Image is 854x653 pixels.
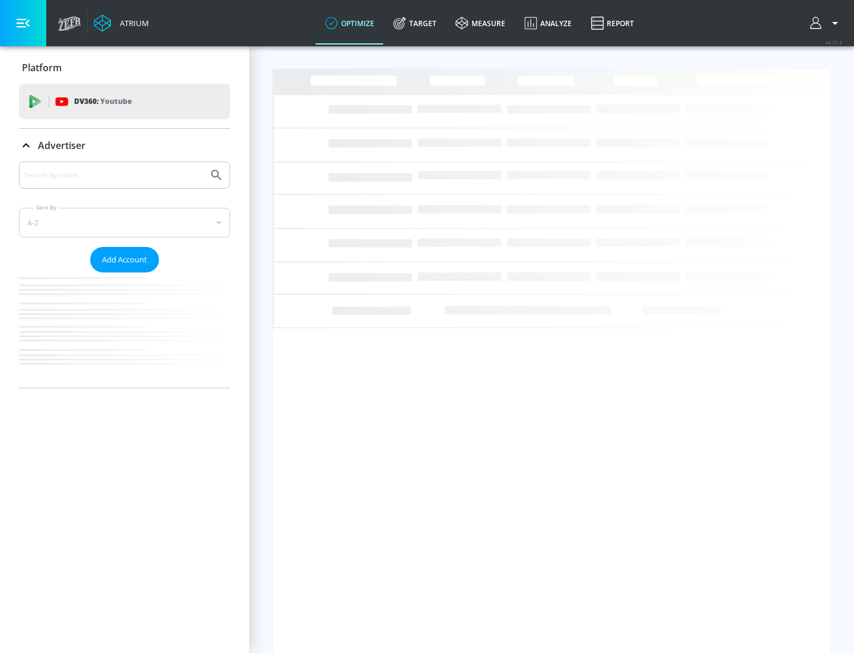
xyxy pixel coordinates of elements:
a: Atrium [94,14,149,32]
a: optimize [316,2,384,45]
nav: list of Advertiser [19,272,230,388]
span: v 4.25.4 [826,39,842,46]
a: Analyze [515,2,581,45]
a: Report [581,2,643,45]
div: Platform [19,51,230,84]
div: Atrium [115,18,149,28]
p: Platform [22,61,62,74]
p: Youtube [100,95,132,107]
a: Target [384,2,446,45]
div: A-Z [19,208,230,237]
p: Advertiser [38,139,85,152]
div: Advertiser [19,129,230,162]
input: Search by name [24,167,203,183]
button: Add Account [90,247,159,272]
label: Sort By [34,204,59,211]
p: DV360: [74,95,132,108]
a: measure [446,2,515,45]
div: Advertiser [19,161,230,388]
span: Add Account [102,253,147,267]
div: DV360: Youtube [19,84,230,119]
